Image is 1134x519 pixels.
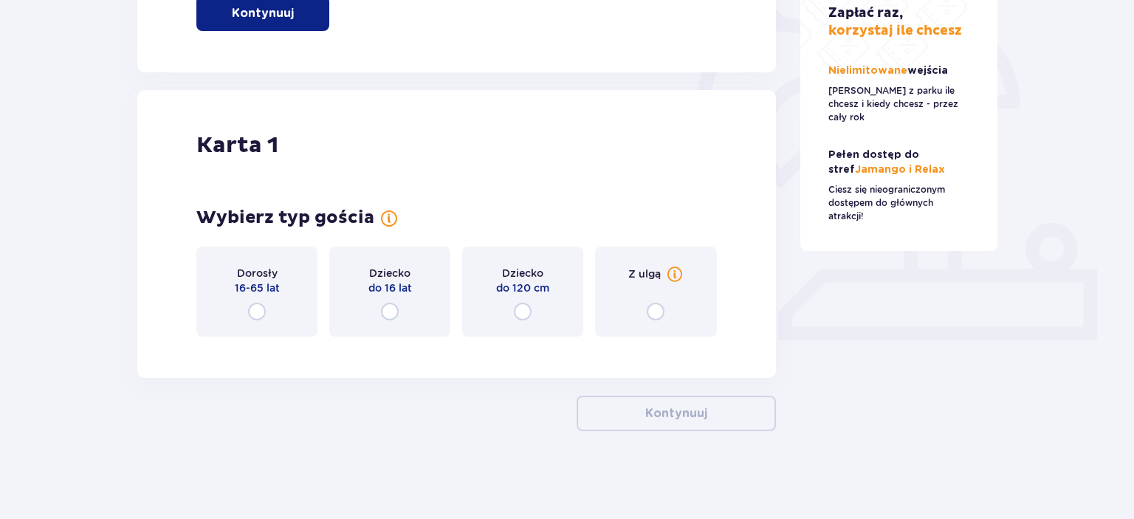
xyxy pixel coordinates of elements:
p: korzystaj ile chcesz [828,4,962,40]
span: Zapłać raz, [828,4,903,21]
p: Z ulgą [628,267,661,281]
p: Dziecko [502,266,543,281]
p: Dziecko [369,266,410,281]
p: Wybierz typ gościa [196,207,374,229]
p: Dorosły [237,266,278,281]
p: Ciesz się nieograniczonym dostępem do głównych atrakcji! [828,183,970,223]
p: Jamango i Relax [828,148,970,177]
p: Kontynuuj [232,5,294,21]
p: 16-65 lat [235,281,280,295]
button: Kontynuuj [577,396,776,431]
p: Karta 1 [196,131,278,159]
p: [PERSON_NAME] z parku ile chcesz i kiedy chcesz - przez cały rok [828,84,970,124]
p: do 16 lat [368,281,412,295]
p: Nielimitowane [828,63,951,78]
span: Pełen dostęp do stref [828,150,919,175]
p: do 120 cm [496,281,549,295]
span: wejścia [907,66,948,76]
p: Kontynuuj [645,405,707,422]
